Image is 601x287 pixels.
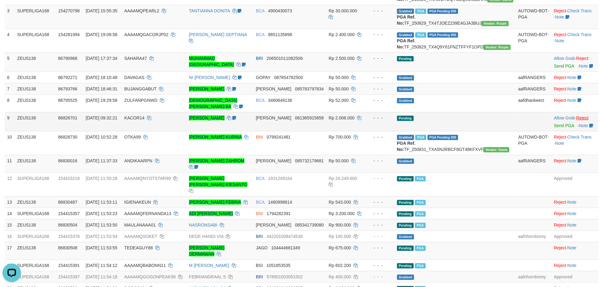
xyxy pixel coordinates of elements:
[555,141,565,146] a: Note
[267,263,291,268] span: Copy 1051853535 to clipboard
[58,32,80,37] span: 154281994
[554,115,575,120] a: Allow Grab
[397,141,416,152] b: PGA Ref. No:
[329,75,349,80] span: Rp 50.000
[567,32,592,37] a: Check Trans
[86,86,117,91] span: [DATE] 18:46:31
[15,260,56,271] td: SUPERLIGA168
[189,75,230,80] a: NI [PERSON_NAME]
[271,245,300,250] span: Copy 104444681349 to clipboard
[516,5,552,29] td: AUTOWD-BOT-PGA
[5,83,15,94] td: 7
[329,176,357,181] span: Rp 20.249.600
[368,134,392,140] div: - - -
[267,274,303,279] span: Copy 578901003051502 to clipboard
[58,234,80,239] span: 154415378
[268,98,292,103] span: Copy 3460649136 to clipboard
[554,56,576,61] span: ·
[124,135,141,139] span: OTKA99
[189,56,234,67] a: MUHAMMAD [GEOGRAPHIC_DATA]
[397,87,414,92] span: Grabbed
[256,158,291,163] span: [PERSON_NAME]
[15,219,56,231] td: ZEUS138
[15,72,56,83] td: ZEUS138
[415,9,426,14] span: Marked by aafmaleo
[567,86,577,91] a: Note
[567,223,577,227] a: Note
[516,29,552,52] td: AUTOWD-BOT-PGA
[368,55,392,61] div: - - -
[86,135,117,139] span: [DATE] 10:52:28
[189,135,242,139] a: [PERSON_NAME] KURNIA
[5,231,15,242] td: 16
[86,32,117,37] span: [DATE] 19:09:58
[15,52,56,72] td: ZEUS138
[124,200,151,205] span: IGIENAKEUN
[579,123,588,128] a: Note
[256,245,267,250] span: JAGO
[5,173,15,196] td: 12
[15,196,56,208] td: ZEUS138
[15,112,56,131] td: ZEUS138
[189,115,225,120] a: [PERSON_NAME]
[58,135,77,139] span: 86828730
[124,223,156,227] span: MAULANAAA01
[552,173,598,196] td: Approved
[516,155,552,173] td: aafRANGERS
[267,56,303,61] span: Copy 206501011082506 to clipboard
[397,32,414,38] span: Grabbed
[368,210,392,217] div: - - -
[552,260,598,271] td: ·
[552,52,598,72] td: ·
[295,223,324,227] span: Copy 085341739080 to clipboard
[124,32,168,37] span: AAAAMQGACORJP02
[415,135,426,140] span: Marked by aafsreyleap
[395,131,516,155] td: TF_250831_TXA5NJRBCF8GT48KFXVF
[567,158,577,163] a: Note
[86,98,117,103] span: [DATE] 19:29:58
[368,245,392,251] div: - - -
[397,116,414,121] span: Pending
[2,2,21,21] button: Open LiveChat chat widget
[368,262,392,268] div: - - -
[368,86,392,92] div: - - -
[15,94,56,112] td: ZEUS138
[5,208,15,219] td: 14
[86,115,117,120] span: [DATE] 09:32:21
[15,208,56,219] td: SUPERLIGA168
[554,223,566,227] a: Reject
[395,29,516,52] td: TF_250829_TX4Q9Y61FNZTFFYF1OPD
[329,98,349,103] span: Rp 52.000
[576,56,589,61] a: Reject
[256,135,263,139] span: BNI
[5,94,15,112] td: 8
[124,86,157,91] span: BUJANGGABUT
[567,211,577,216] a: Note
[86,56,117,61] span: [DATE] 17:37:34
[554,115,576,120] span: ·
[552,196,598,208] td: ·
[516,72,552,83] td: aafRANGERS
[86,8,117,13] span: [DATE] 15:55:35
[58,98,77,103] span: 86795525
[397,98,414,103] span: Grabbed
[256,98,264,103] span: BCA
[554,64,574,69] a: Send PGA
[415,32,426,38] span: Marked by aafnonsreyleab
[368,158,392,164] div: - - -
[15,29,56,52] td: SUPERLIGA168
[329,115,355,120] span: Rp 2.006.000
[397,246,414,251] span: Pending
[189,223,218,227] a: NASRONSABI
[189,234,224,239] a: DEDE HANDI VIA
[189,200,241,205] a: [PERSON_NAME] FEBRIA
[329,263,351,268] span: Rp 602.200
[58,75,77,80] span: 86792271
[567,8,592,13] a: Check Trans
[86,211,117,216] span: [DATE] 11:53:23
[256,56,263,61] span: BRI
[428,135,458,140] span: PGA Pending
[256,32,264,37] span: BCA
[397,135,414,140] span: Grabbed
[552,5,598,29] td: · ·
